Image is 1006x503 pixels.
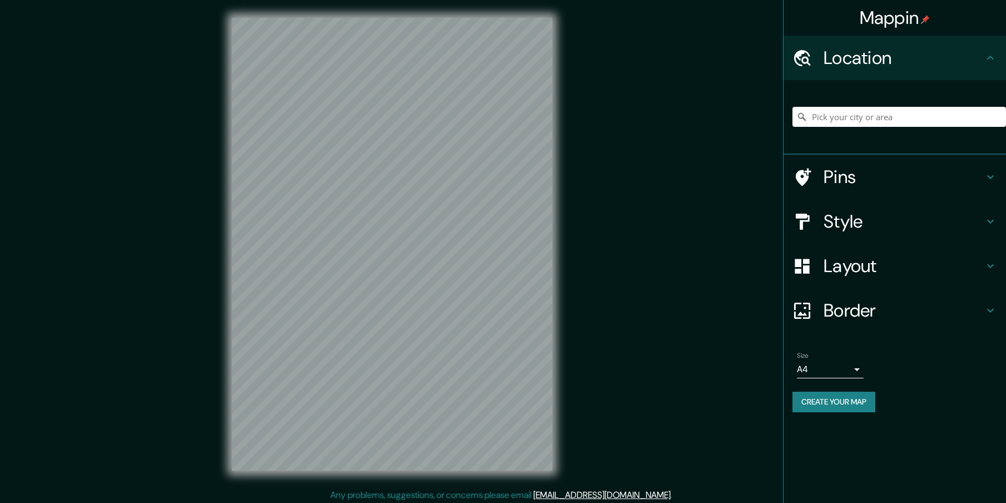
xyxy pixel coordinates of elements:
[797,361,864,378] div: A4
[533,489,671,501] a: [EMAIL_ADDRESS][DOMAIN_NAME]
[824,47,984,69] h4: Location
[860,7,930,29] h4: Mappin
[792,107,1006,127] input: Pick your city or area
[784,199,1006,244] div: Style
[824,210,984,233] h4: Style
[921,15,930,24] img: pin-icon.png
[784,244,1006,288] div: Layout
[824,166,984,188] h4: Pins
[330,489,672,502] p: Any problems, suggestions, or concerns please email .
[784,36,1006,80] div: Location
[674,489,676,502] div: .
[797,351,809,361] label: Size
[232,18,552,471] canvas: Map
[824,255,984,277] h4: Layout
[784,288,1006,333] div: Border
[672,489,674,502] div: .
[784,155,1006,199] div: Pins
[824,299,984,322] h4: Border
[907,460,994,491] iframe: Help widget launcher
[792,392,875,412] button: Create your map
